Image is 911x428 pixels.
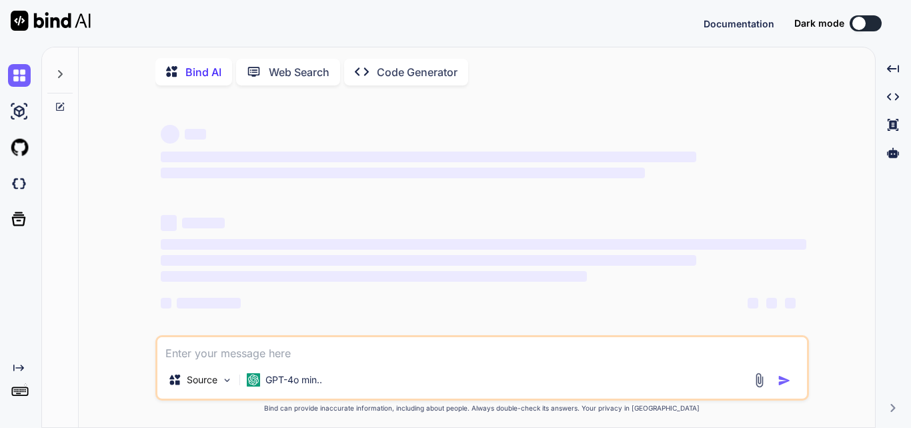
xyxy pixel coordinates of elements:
p: Bind AI [185,64,221,80]
span: ‌ [185,129,206,140]
span: ‌ [785,298,796,308]
span: ‌ [161,125,179,144]
img: GPT-4o mini [247,373,260,387]
span: ‌ [161,298,171,308]
span: ‌ [161,152,696,162]
img: icon [778,374,791,387]
button: Documentation [704,17,774,31]
img: Bind AI [11,11,91,31]
p: Source [187,373,217,387]
span: ‌ [766,298,777,308]
img: chat [8,64,31,87]
span: Dark mode [794,17,844,30]
span: ‌ [161,168,645,178]
img: Pick Models [221,375,233,386]
p: GPT-4o min.. [265,373,322,387]
span: ‌ [161,255,696,266]
img: ai-studio [8,100,31,123]
span: ‌ [161,239,806,250]
span: ‌ [161,271,587,282]
span: ‌ [182,218,225,228]
p: Bind can provide inaccurate information, including about people. Always double-check its answers.... [155,403,809,413]
img: attachment [752,373,767,388]
img: darkCloudIdeIcon [8,172,31,195]
span: ‌ [748,298,758,308]
p: Web Search [269,64,329,80]
img: githubLight [8,136,31,159]
p: Code Generator [377,64,458,80]
span: ‌ [177,298,241,308]
span: ‌ [161,215,177,231]
span: Documentation [704,18,774,29]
